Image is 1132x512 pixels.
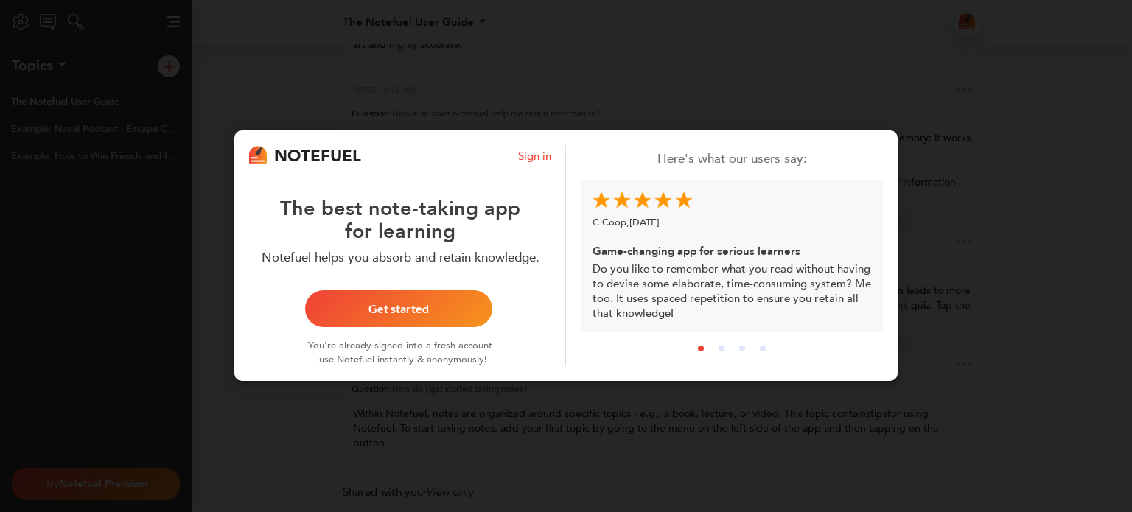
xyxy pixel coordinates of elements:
img: star.png [654,192,672,209]
div: Get started [323,304,475,315]
div: Game-changing app for serious learners [593,241,871,262]
img: star.png [593,192,610,209]
div: NOTEFUEL [274,145,361,168]
img: logo.png [249,146,267,164]
a: Sign in [518,149,551,164]
img: star.png [675,192,693,209]
div: Notefuel helps you absorb and retain knowledge. [249,244,551,267]
div: Do you like to remember what you read without having to devise some elaborate, time-consuming sys... [581,180,883,332]
div: Here's what our users say: [581,150,883,168]
img: star.png [634,192,651,209]
img: star.png [613,192,631,209]
div: The best note-taking app for learning [249,168,551,244]
button: Get started [305,291,492,328]
div: You're already signed into a fresh account - use Notefuel instantly & anonymously! [307,328,494,367]
div: C Coop , [DATE] [593,213,871,241]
